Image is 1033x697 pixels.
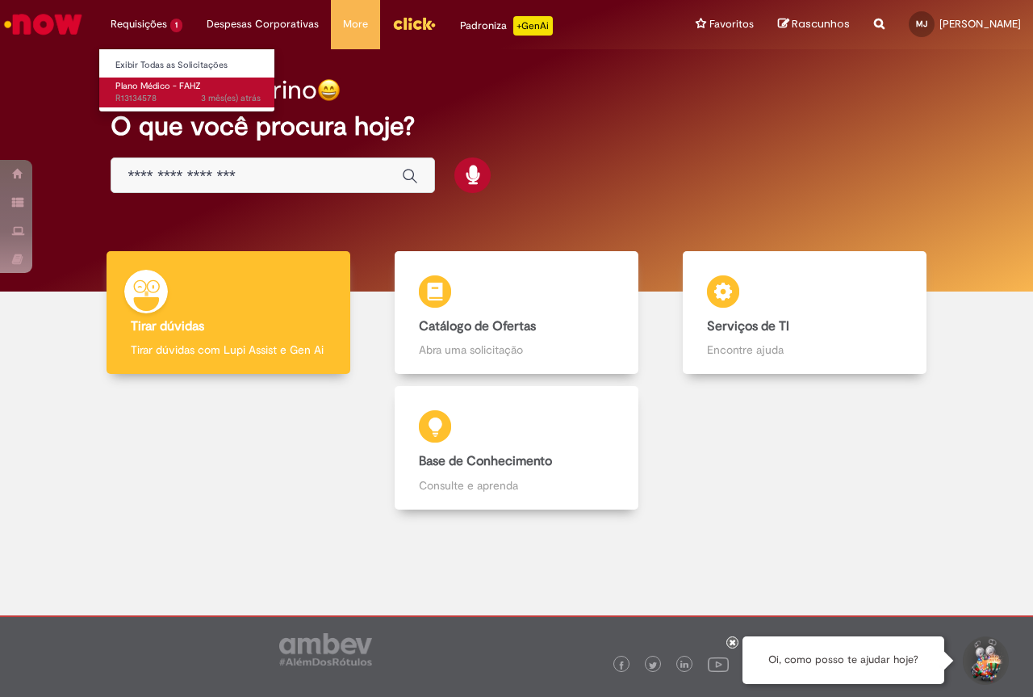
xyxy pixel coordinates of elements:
img: logo_footer_ambev_rotulo_gray.png [279,633,372,666]
img: logo_footer_linkedin.png [680,661,688,670]
span: MJ [916,19,927,29]
h2: O que você procura hoje? [111,112,922,141]
img: logo_footer_youtube.png [708,653,729,674]
span: Plano Médico - FAHZ [115,80,201,92]
b: Tirar dúvidas [131,318,204,334]
span: 1 [170,19,182,32]
div: Padroniza [460,16,553,36]
p: Encontre ajuda [707,342,902,358]
img: click_logo_yellow_360x200.png [392,11,436,36]
b: Serviços de TI [707,318,789,334]
div: Oi, como posso te ajudar hoje? [742,636,944,684]
b: Catálogo de Ofertas [419,318,536,334]
img: logo_footer_facebook.png [617,661,625,670]
span: 3 mês(es) atrás [201,92,261,104]
span: Rascunhos [792,16,850,31]
p: Abra uma solicitação [419,342,614,358]
span: R13134578 [115,92,261,105]
b: Base de Conhecimento [419,453,552,469]
a: Catálogo de Ofertas Abra uma solicitação [373,251,661,375]
a: Base de Conhecimento Consulte e aprenda [85,386,948,510]
p: +GenAi [513,16,553,36]
a: Serviços de TI Encontre ajuda [660,251,948,375]
span: Despesas Corporativas [207,16,319,32]
a: Exibir Todas as Solicitações [99,57,277,74]
img: happy-face.png [317,78,341,102]
span: More [343,16,368,32]
span: Requisições [111,16,167,32]
img: ServiceNow [2,8,85,40]
button: Iniciar Conversa de Suporte [960,636,1009,685]
time: 06/06/2025 13:29:11 [201,92,261,104]
span: Favoritos [709,16,754,32]
img: logo_footer_twitter.png [649,661,657,670]
span: [PERSON_NAME] [939,17,1021,31]
a: Rascunhos [778,17,850,32]
ul: Requisições [98,48,275,112]
p: Tirar dúvidas com Lupi Assist e Gen Ai [131,342,326,358]
a: Aberto R13134578 : Plano Médico - FAHZ [99,78,277,107]
p: Consulte e aprenda [419,477,614,493]
a: Tirar dúvidas Tirar dúvidas com Lupi Assist e Gen Ai [85,251,373,375]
